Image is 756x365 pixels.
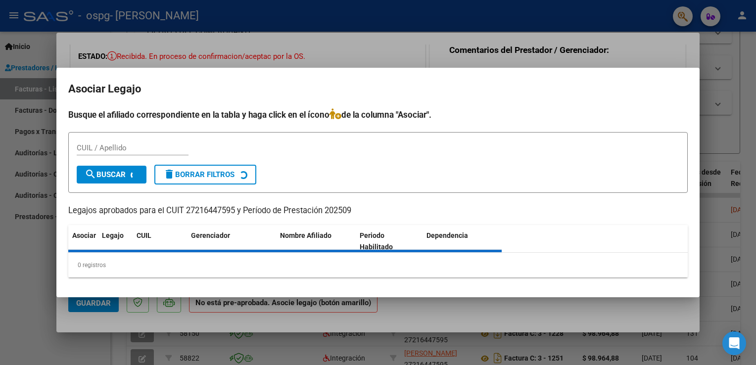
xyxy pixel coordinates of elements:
[360,231,393,251] span: Periodo Habilitado
[133,225,187,258] datatable-header-cell: CUIL
[154,165,256,184] button: Borrar Filtros
[356,225,423,258] datatable-header-cell: Periodo Habilitado
[102,231,124,239] span: Legajo
[72,231,96,239] span: Asociar
[423,225,502,258] datatable-header-cell: Dependencia
[68,205,688,217] p: Legajos aprobados para el CUIT 27216447595 y Período de Prestación 202509
[280,231,331,239] span: Nombre Afiliado
[276,225,356,258] datatable-header-cell: Nombre Afiliado
[68,80,688,98] h2: Asociar Legajo
[68,225,98,258] datatable-header-cell: Asociar
[187,225,276,258] datatable-header-cell: Gerenciador
[426,231,468,239] span: Dependencia
[98,225,133,258] datatable-header-cell: Legajo
[163,170,235,179] span: Borrar Filtros
[85,168,96,180] mat-icon: search
[137,231,151,239] span: CUIL
[163,168,175,180] mat-icon: delete
[68,108,688,121] h4: Busque el afiliado correspondiente en la tabla y haga click en el ícono de la columna "Asociar".
[191,231,230,239] span: Gerenciador
[68,253,688,277] div: 0 registros
[722,331,746,355] div: Open Intercom Messenger
[85,170,126,179] span: Buscar
[77,166,146,183] button: Buscar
